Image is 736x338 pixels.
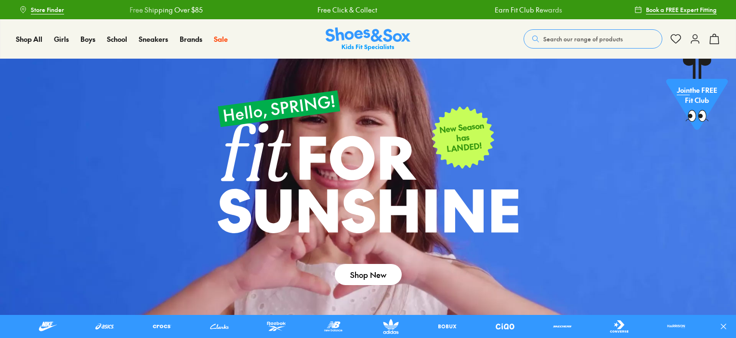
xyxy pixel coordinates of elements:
p: the FREE Fit Club [666,78,728,113]
a: Shop New [335,264,402,285]
span: Search our range of products [543,35,623,43]
img: SNS_Logo_Responsive.svg [326,27,410,51]
a: Earn Fit Club Rewards [486,5,554,15]
a: Sneakers [139,34,168,44]
a: Free Shipping Over $85 [121,5,195,15]
span: Book a FREE Expert Fitting [646,5,717,14]
a: Store Finder [19,1,64,18]
a: Shop All [16,34,42,44]
span: Store Finder [31,5,64,14]
a: Sale [214,34,228,44]
a: Jointhe FREE Fit Club [666,58,728,135]
a: Boys [80,34,95,44]
a: Free Click & Collect [309,5,369,15]
a: Shoes & Sox [326,27,410,51]
a: Girls [54,34,69,44]
span: Join [677,86,690,95]
a: Book a FREE Expert Fitting [634,1,717,18]
a: Brands [180,34,202,44]
a: School [107,34,127,44]
button: Search our range of products [524,29,662,49]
